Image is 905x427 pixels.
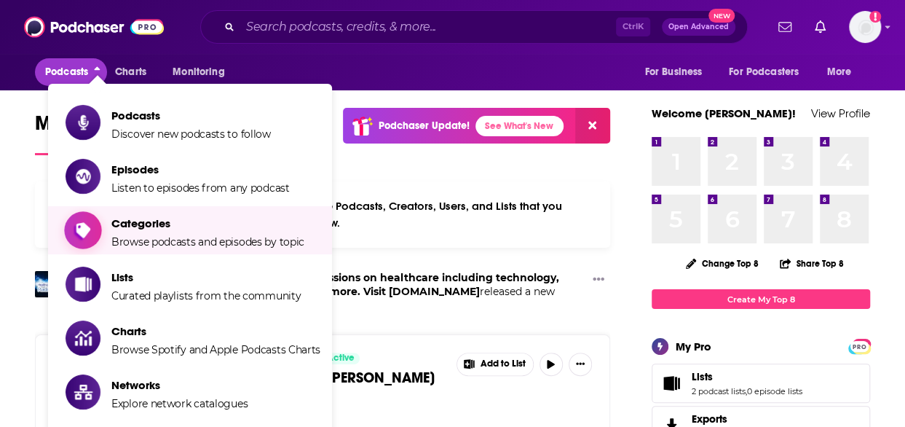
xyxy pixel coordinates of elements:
span: Discover new podcasts to follow [111,128,271,141]
span: Browse podcasts and episodes by topic [111,235,304,248]
a: Welcome [PERSON_NAME]! [652,106,796,120]
span: Browse Spotify and Apple Podcasts Charts [111,343,320,356]
button: Change Top 8 [677,254,767,273]
span: Monitoring [173,62,224,82]
span: Logged in as aridings [849,11,881,43]
button: Show More Button [587,271,610,289]
p: Podchaser Update! [379,120,470,132]
img: User Profile [849,11,881,43]
a: View Profile [811,106,870,120]
div: My Pro [676,340,711,353]
a: Lists [657,373,686,393]
span: Lists [111,270,301,284]
input: Search podcasts, credits, & more... [240,15,616,39]
div: Your personalized Feed is curated based on the Podcasts, Creators, Users, and Lists that you Follow. [35,181,610,248]
span: Curated playlists from the community [111,289,301,302]
span: Open Advanced [668,23,729,31]
button: Share Top 8 [779,249,845,278]
button: open menu [162,58,243,86]
span: Networks [111,378,248,392]
span: For Podcasters [729,62,799,82]
a: Charts [106,58,155,86]
a: 0 episode lists [747,386,802,396]
span: Add to List [481,359,526,369]
span: Podcasts [111,109,271,122]
a: See What's New [475,116,564,136]
span: Exports [692,412,727,426]
span: Podcasts [45,62,88,82]
a: Show notifications dropdown [809,15,831,39]
a: Show notifications dropdown [772,15,797,39]
span: For Business [644,62,702,82]
a: 2 podcast lists [692,386,746,396]
button: Show More Button [569,353,592,376]
span: More [827,62,852,82]
button: Show profile menu [849,11,881,43]
button: Show More Button [457,353,533,375]
span: My Feed [35,111,112,144]
span: Charts [111,324,320,338]
img: Podchaser - Follow, Share and Rate Podcasts [24,13,164,41]
img: Healthcare NOW Radio Podcast Network - Discussions on healthcare including technology, innovation... [35,271,61,297]
a: Lists [692,370,802,383]
span: Categories [111,216,304,230]
button: open menu [817,58,870,86]
span: New [708,9,735,23]
button: Open AdvancedNew [662,18,735,36]
span: Charts [115,62,146,82]
span: Ctrl K [616,17,650,36]
svg: Add a profile image [869,11,881,23]
a: PRO [850,340,868,351]
span: Lists [692,370,713,383]
span: Episodes [111,162,290,176]
span: , [746,386,747,396]
a: Create My Top 8 [652,289,870,309]
button: close menu [35,58,107,86]
div: Search podcasts, credits, & more... [200,10,748,44]
span: PRO [850,341,868,352]
span: Explore network catalogues [111,397,248,410]
span: Listen to episodes from any podcast [111,181,290,195]
a: My Feed [35,111,112,155]
button: open menu [719,58,820,86]
span: Lists [652,364,870,403]
button: open menu [634,58,720,86]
